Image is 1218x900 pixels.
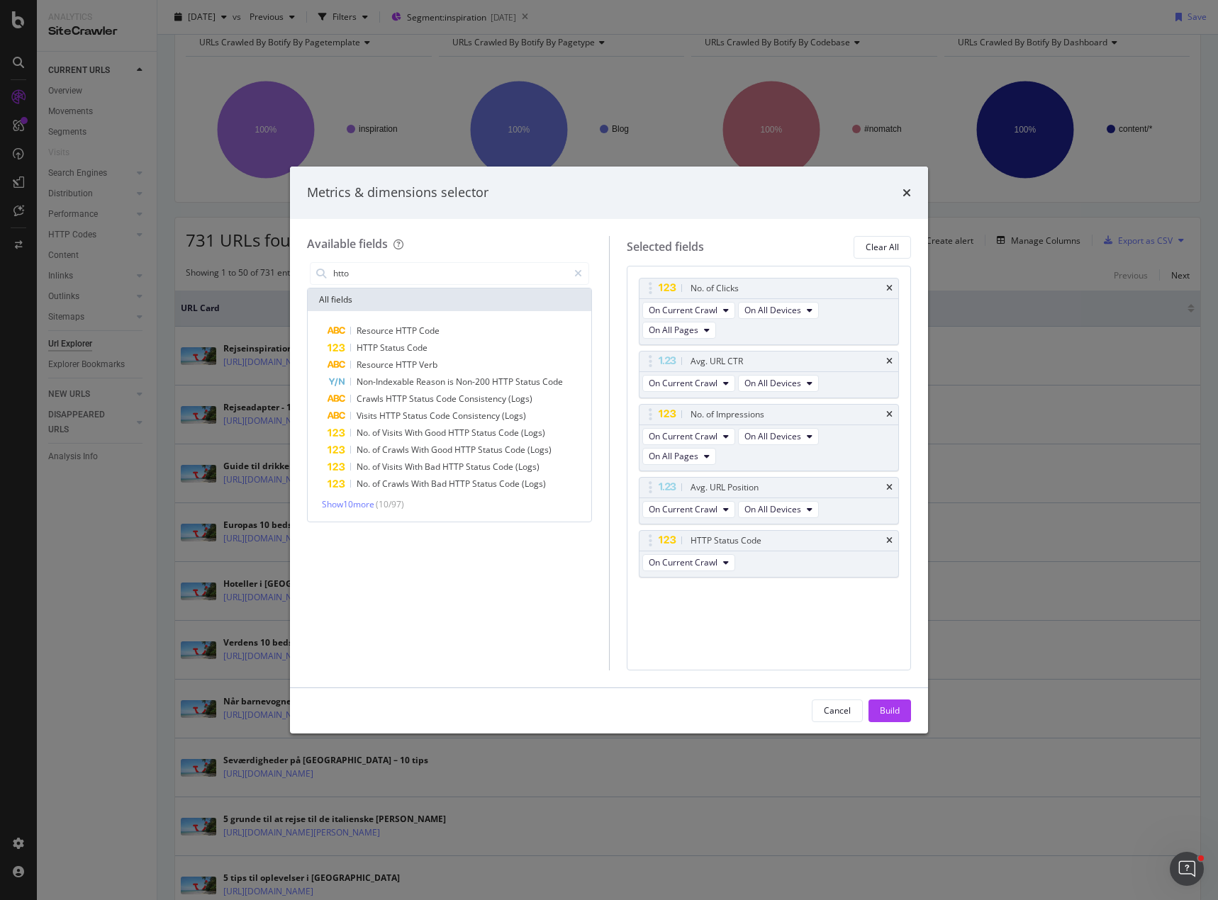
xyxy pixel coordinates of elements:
[649,503,717,515] span: On Current Crawl
[442,461,466,473] span: HTTP
[738,428,819,445] button: On All Devices
[854,236,911,259] button: Clear All
[812,699,863,722] button: Cancel
[405,427,425,439] span: With
[738,375,819,392] button: On All Devices
[478,444,505,456] span: Status
[886,284,893,293] div: times
[456,376,492,388] span: Non-200
[431,478,449,490] span: Bad
[649,304,717,316] span: On Current Crawl
[521,427,545,439] span: (Logs)
[357,393,386,405] span: Crawls
[642,448,716,465] button: On All Pages
[522,478,546,490] span: (Logs)
[419,359,437,371] span: Verb
[691,480,759,495] div: Avg. URL Position
[307,236,388,252] div: Available fields
[627,239,704,255] div: Selected fields
[447,376,456,388] span: is
[372,444,382,456] span: of
[639,477,900,524] div: Avg. URL PositiontimesOn Current CrawlOn All Devices
[542,376,563,388] span: Code
[382,478,411,490] span: Crawls
[639,404,900,471] div: No. of ImpressionstimesOn Current CrawlOn All DevicesOn All Pages
[411,478,431,490] span: With
[886,357,893,366] div: times
[409,393,436,405] span: Status
[430,410,452,422] span: Code
[642,375,735,392] button: On Current Crawl
[372,478,382,490] span: of
[642,322,716,339] button: On All Pages
[744,377,801,389] span: On All Devices
[416,376,447,388] span: Reason
[642,554,735,571] button: On Current Crawl
[372,427,382,439] span: of
[431,444,454,456] span: Good
[449,478,472,490] span: HTTP
[459,393,508,405] span: Consistency
[880,704,900,716] div: Build
[372,461,382,473] span: of
[744,430,801,442] span: On All Devices
[738,501,819,518] button: On All Devices
[419,325,440,337] span: Code
[357,427,372,439] span: No.
[405,461,425,473] span: With
[649,377,717,389] span: On Current Crawl
[396,359,419,371] span: HTTP
[357,410,379,422] span: Visits
[357,376,416,388] span: Non-Indexable
[493,461,515,473] span: Code
[471,427,498,439] span: Status
[738,302,819,319] button: On All Devices
[448,427,471,439] span: HTTP
[357,444,372,456] span: No.
[382,427,405,439] span: Visits
[425,461,442,473] span: Bad
[505,444,527,456] span: Code
[744,304,801,316] span: On All Devices
[691,534,761,548] div: HTTP Status Code
[502,410,526,422] span: (Logs)
[357,325,396,337] span: Resource
[411,444,431,456] span: With
[649,450,698,462] span: On All Pages
[357,461,372,473] span: No.
[1170,852,1204,886] iframe: Intercom live chat
[436,393,459,405] span: Code
[886,483,893,492] div: times
[691,281,739,296] div: No. of Clicks
[425,427,448,439] span: Good
[380,342,407,354] span: Status
[332,263,568,284] input: Search by field name
[744,503,801,515] span: On All Devices
[691,354,743,369] div: Avg. URL CTR
[639,278,900,345] div: No. of ClickstimesOn Current CrawlOn All DevicesOn All Pages
[903,184,911,202] div: times
[357,359,396,371] span: Resource
[290,167,928,733] div: modal
[508,393,532,405] span: (Logs)
[376,498,404,510] span: ( 10 / 97 )
[886,410,893,419] div: times
[492,376,515,388] span: HTTP
[322,498,374,510] span: Show 10 more
[357,478,372,490] span: No.
[639,530,900,578] div: HTTP Status CodetimesOn Current Crawl
[642,428,735,445] button: On Current Crawl
[649,556,717,568] span: On Current Crawl
[642,501,735,518] button: On Current Crawl
[649,324,698,336] span: On All Pages
[386,393,409,405] span: HTTP
[407,342,428,354] span: Code
[472,478,499,490] span: Status
[396,325,419,337] span: HTTP
[868,699,911,722] button: Build
[379,410,403,422] span: HTTP
[403,410,430,422] span: Status
[454,444,478,456] span: HTTP
[498,427,521,439] span: Code
[382,444,411,456] span: Crawls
